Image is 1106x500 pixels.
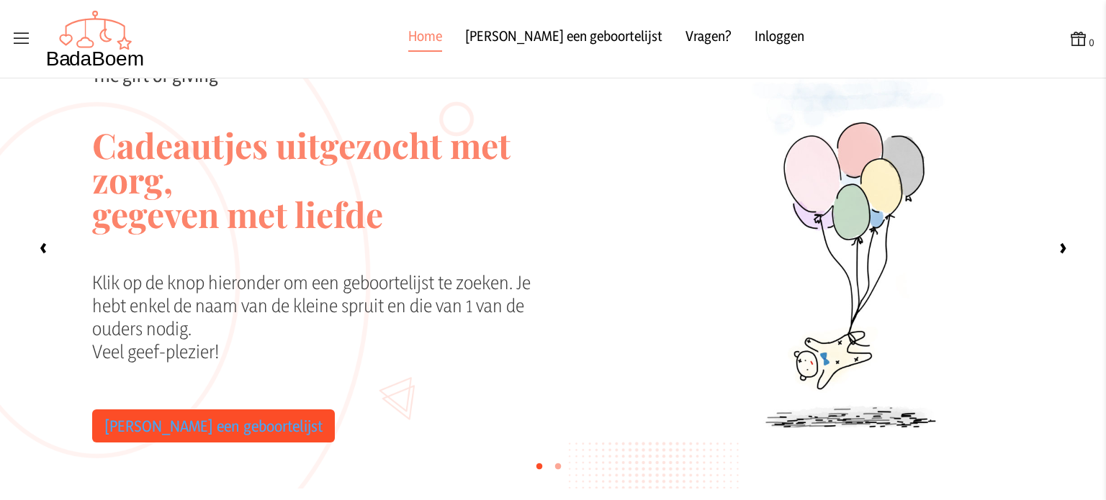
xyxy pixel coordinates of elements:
button: 0 [1069,29,1094,50]
a: [PERSON_NAME] een geboortelijst [465,26,662,52]
a: Vragen? [685,26,732,52]
label: • [534,450,544,479]
label: ‹ [29,233,58,262]
label: › [1048,233,1077,262]
a: Inloggen [755,26,804,52]
div: Klik op de knop hieronder om een geboortelijst te zoeken. Je hebt enkel de naam van de kleine spr... [92,271,556,409]
a: [PERSON_NAME] een geboortelijst [92,409,335,442]
h2: Cadeautjes uitgezocht met zorg, gegeven met liefde [92,87,556,271]
a: Home [408,26,442,52]
img: Badaboem [46,10,145,68]
label: • [553,450,563,479]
